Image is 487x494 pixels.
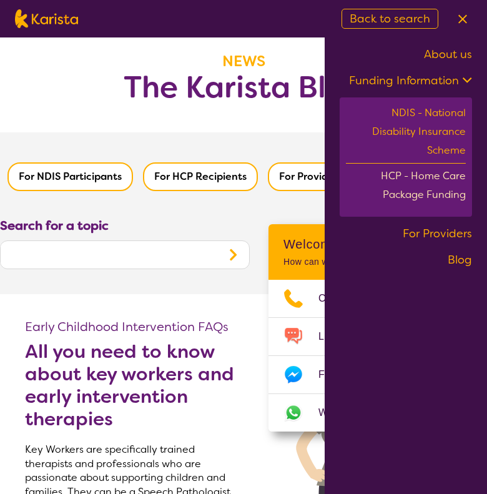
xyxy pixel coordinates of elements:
div: HCP - Home Care Package Funding [346,167,466,207]
a: Web link opens in a new tab. [268,394,468,432]
span: WhatsApp [318,403,381,422]
button: Filter by Providers [268,162,353,191]
ul: Choose channel [268,280,468,432]
p: Early Childhood Intervention FAQs [25,319,243,334]
a: Blog [448,252,472,267]
span: Back to search [350,11,430,26]
a: About us [424,47,472,62]
h2: Welcome to Karista! [283,237,453,252]
button: Filter by HCP Recipients [143,162,258,191]
a: Funding Information [349,73,472,88]
div: Channel Menu [268,224,468,432]
div: NDIS - National Disability Insurance Scheme [346,104,466,164]
span: Live Chat [318,327,378,346]
button: Filter by NDIS Participants [7,162,133,191]
span: Facebook [318,365,379,384]
p: How can we help you [DATE]? [283,257,453,267]
span: Call us [318,289,366,308]
a: Back to search [342,9,438,29]
a: All you need to know about key workers and early intervention therapies [25,340,243,430]
img: close the menu [458,14,467,24]
a: For Providers [403,226,472,241]
button: Search [217,241,249,269]
img: Karista logo [15,9,78,28]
